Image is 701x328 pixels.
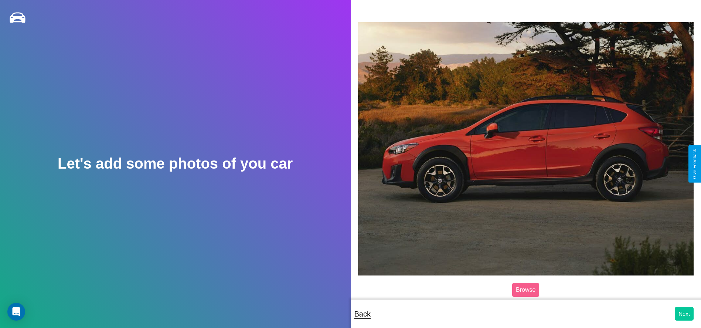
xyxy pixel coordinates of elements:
div: Give Feedback [692,149,697,179]
h2: Let's add some photos of you car [58,155,293,172]
button: Next [675,307,694,321]
label: Browse [512,283,539,297]
div: Open Intercom Messenger [7,303,25,321]
img: posted [358,22,694,275]
p: Back [354,307,371,321]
